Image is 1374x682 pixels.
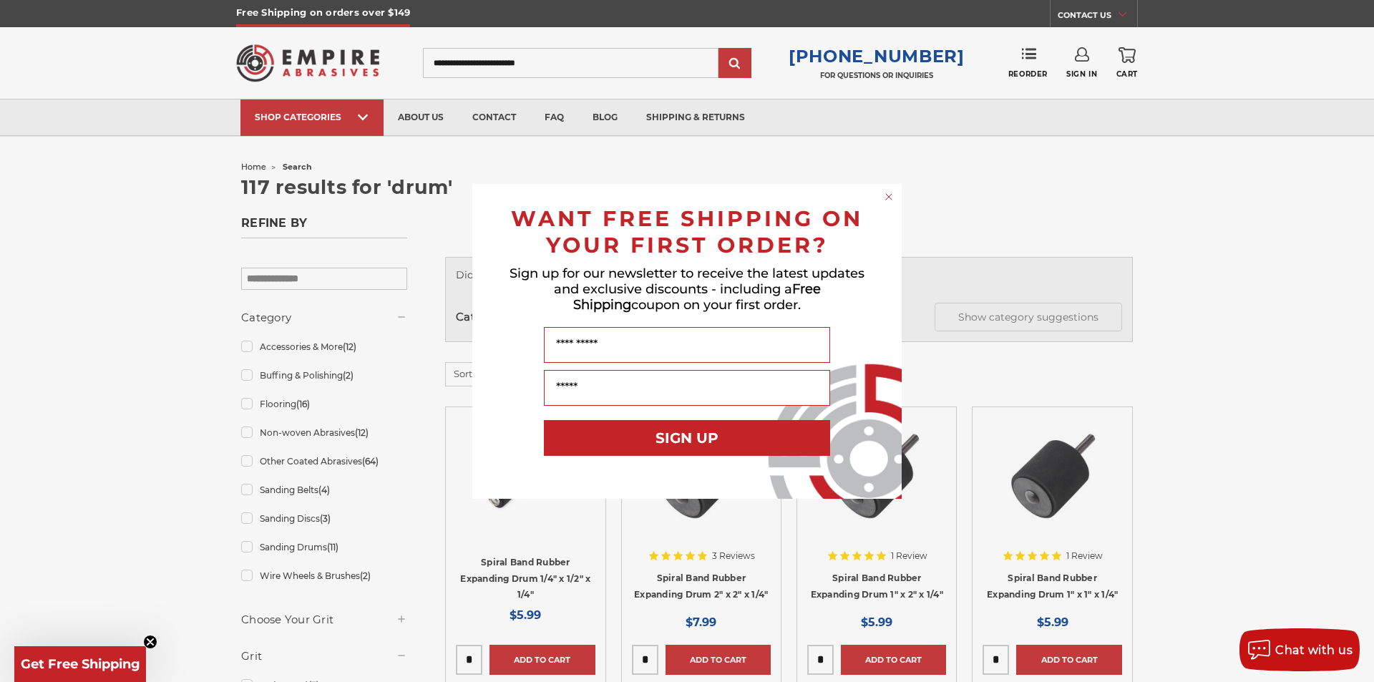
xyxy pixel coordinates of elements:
[510,266,864,313] span: Sign up for our newsletter to receive the latest updates and exclusive discounts - including a co...
[1239,628,1360,671] button: Chat with us
[14,646,146,682] div: Get Free ShippingClose teaser
[143,635,157,649] button: Close teaser
[573,281,821,313] span: Free Shipping
[544,420,830,456] button: SIGN UP
[21,656,140,672] span: Get Free Shipping
[511,205,863,258] span: WANT FREE SHIPPING ON YOUR FIRST ORDER?
[1275,643,1353,657] span: Chat with us
[882,190,896,204] button: Close dialog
